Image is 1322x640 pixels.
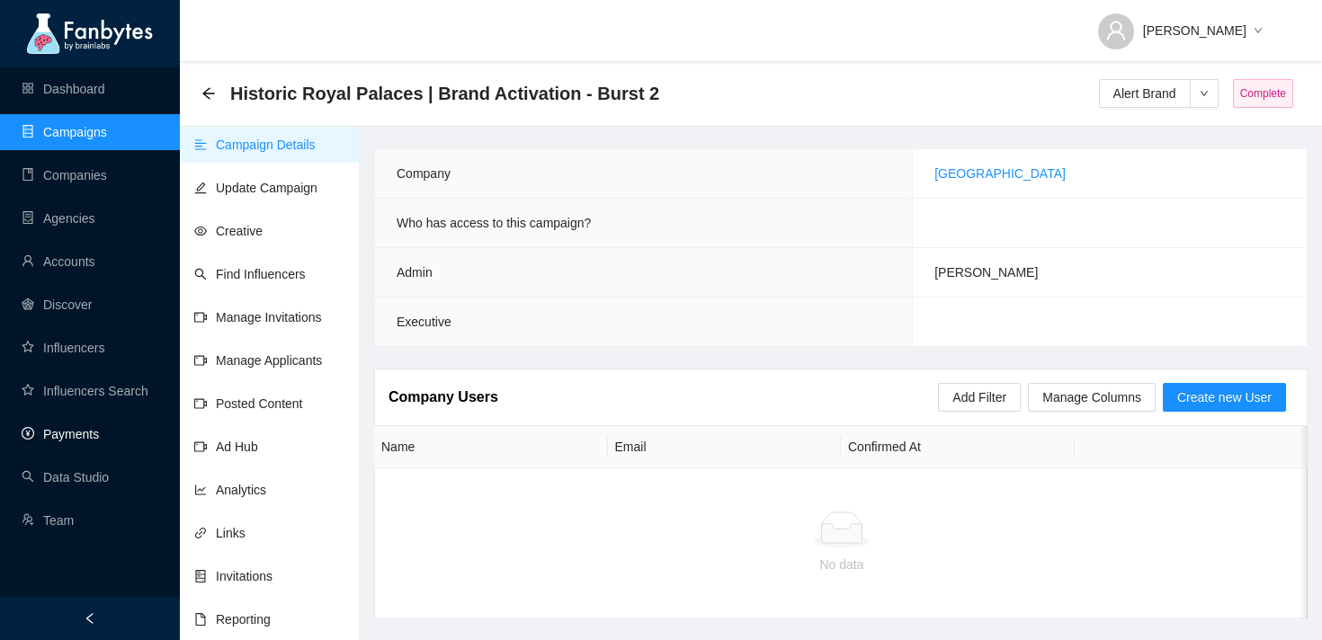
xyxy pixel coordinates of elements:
a: align-leftCampaign Details [194,138,316,152]
button: Create new User [1163,383,1286,412]
a: eyeCreative [194,224,263,238]
a: video-cameraManage Invitations [194,310,322,324]
span: [PERSON_NAME] [1143,21,1246,40]
span: Create new User [1177,387,1272,407]
th: Name [374,426,608,468]
span: Manage Columns [1042,387,1141,407]
a: editUpdate Campaign [194,181,317,195]
button: Alert Brand [1099,79,1191,108]
a: searchFind Influencers [194,267,306,281]
a: radar-chartDiscover [22,298,92,312]
th: Confirmed At [841,426,1075,468]
a: video-cameraAd Hub [194,440,258,454]
span: Who has access to this campaign? [397,216,591,230]
a: fileReporting [194,612,271,627]
span: down [1254,26,1263,37]
span: Complete [1233,79,1293,108]
a: usergroup-addTeam [22,513,74,528]
a: userAccounts [22,254,95,269]
th: Email [608,426,842,468]
span: Admin [397,265,433,280]
a: searchData Studio [22,470,109,484]
span: down [1191,89,1218,98]
a: line-chartAnalytics [194,483,266,497]
a: appstoreDashboard [22,82,105,96]
a: databaseCampaigns [22,125,107,139]
a: video-cameraManage Applicants [194,353,322,368]
a: starInfluencers [22,341,104,355]
a: starInfluencers Search [22,384,148,398]
button: Manage Columns [1028,383,1156,412]
button: [PERSON_NAME]down [1084,9,1277,38]
span: Company [397,166,451,181]
a: bookCompanies [22,168,107,182]
button: down [1190,79,1219,108]
span: [PERSON_NAME] [934,265,1038,280]
span: Add Filter [952,387,1006,407]
a: linkLinks [194,526,246,540]
div: No data [389,555,1294,574]
span: Historic Royal Palaces | Brand Activation - Burst 2 [230,79,659,108]
a: containerAgencies [22,211,95,226]
span: Alert Brand [1113,84,1176,103]
a: [GEOGRAPHIC_DATA] [934,166,1066,181]
span: user [1105,20,1127,41]
article: Company Users [389,386,498,408]
button: Add Filter [938,383,1021,412]
div: Back [201,86,216,102]
a: pay-circlePayments [22,427,99,441]
span: left [84,612,96,625]
span: Executive [397,315,451,329]
a: hddInvitations [194,569,272,583]
span: arrow-left [201,86,216,101]
a: video-cameraPosted Content [194,396,303,411]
